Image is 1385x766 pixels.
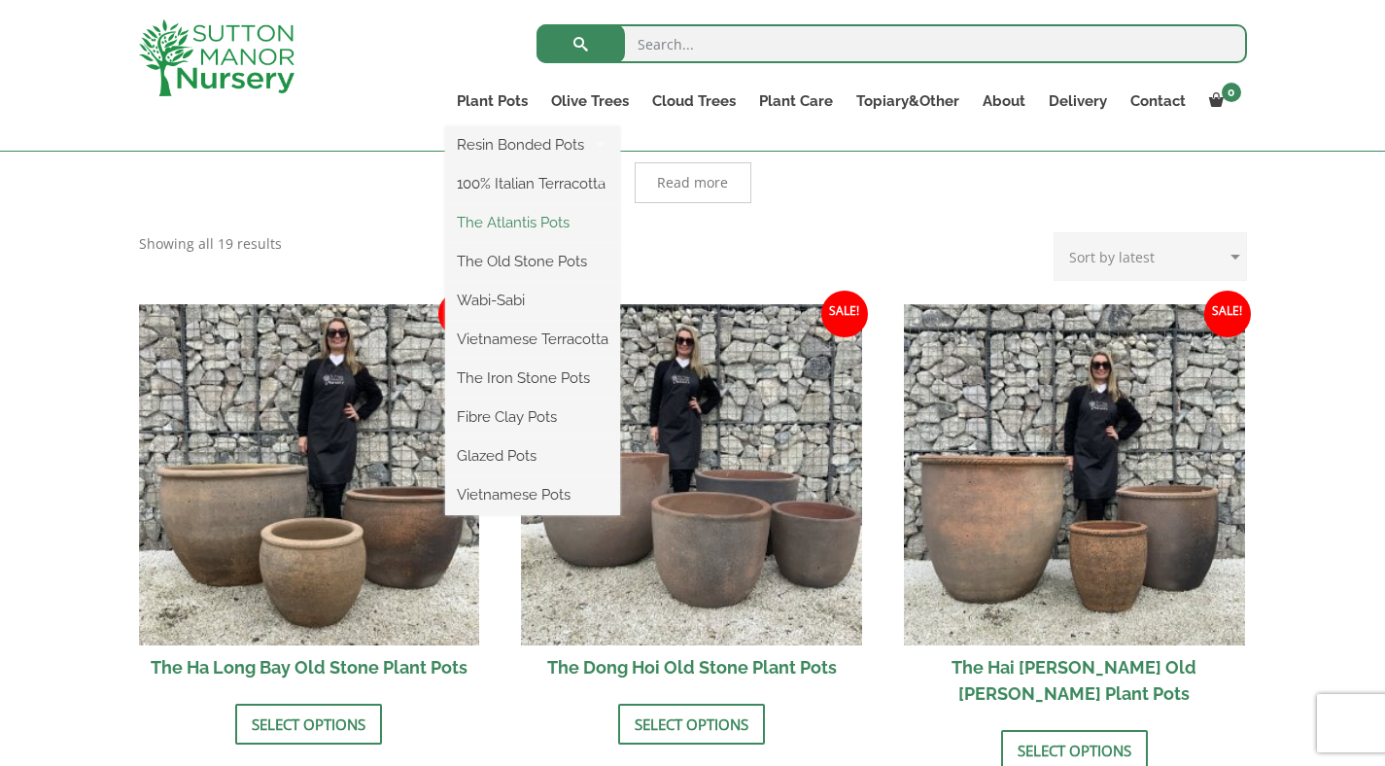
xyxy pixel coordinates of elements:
a: Resin Bonded Pots [445,130,620,159]
input: Search... [537,24,1247,63]
img: The Dong Hoi Old Stone Plant Pots [521,304,862,645]
a: Sale! The Hai [PERSON_NAME] Old [PERSON_NAME] Plant Pots [904,304,1245,715]
span: Sale! [1204,291,1251,337]
a: Topiary&Other [845,87,971,115]
a: The Old Stone Pots [445,247,620,276]
a: 0 [1197,87,1247,115]
h2: The Dong Hoi Old Stone Plant Pots [521,645,862,689]
a: About [971,87,1037,115]
h2: The Hai [PERSON_NAME] Old [PERSON_NAME] Plant Pots [904,645,1245,715]
span: Sale! [821,291,868,337]
a: Vietnamese Terracotta [445,325,620,354]
a: Sale! The Dong Hoi Old Stone Plant Pots [521,304,862,689]
a: Vietnamese Pots [445,480,620,509]
h2: The Ha Long Bay Old Stone Plant Pots [139,645,480,689]
a: Glazed Pots [445,441,620,470]
a: The Atlantis Pots [445,208,620,237]
a: 100% Italian Terracotta [445,169,620,198]
a: Delivery [1037,87,1119,115]
select: Shop order [1054,232,1247,281]
a: Contact [1119,87,1197,115]
a: Cloud Trees [641,87,747,115]
a: Plant Pots [445,87,539,115]
a: Olive Trees [539,87,641,115]
img: The Hai Phong Old Stone Plant Pots [904,304,1245,645]
a: Fibre Clay Pots [445,402,620,432]
a: Wabi-Sabi [445,286,620,315]
img: The Ha Long Bay Old Stone Plant Pots [139,304,480,645]
a: Select options for “The Dong Hoi Old Stone Plant Pots” [618,704,765,745]
img: logo [139,19,294,96]
a: The Iron Stone Pots [445,364,620,393]
span: Sale! [438,291,485,337]
span: Read more [657,176,728,190]
a: Plant Care [747,87,845,115]
p: Showing all 19 results [139,232,282,256]
a: Sale! The Ha Long Bay Old Stone Plant Pots [139,304,480,689]
span: 0 [1222,83,1241,102]
a: Select options for “The Ha Long Bay Old Stone Plant Pots” [235,704,382,745]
